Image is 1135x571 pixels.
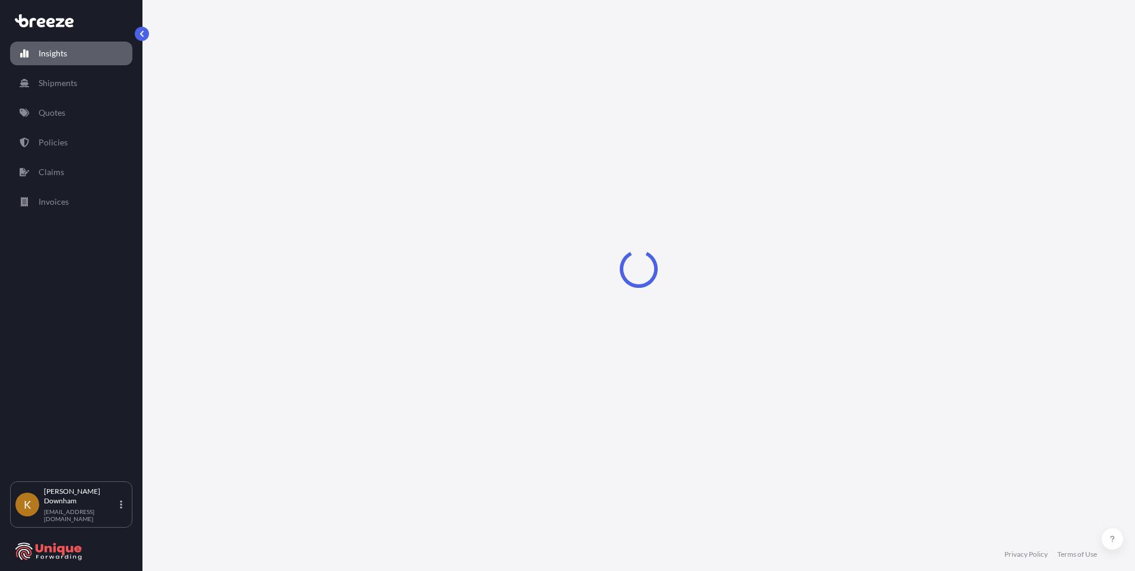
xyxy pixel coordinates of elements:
a: Shipments [10,71,132,95]
p: [EMAIL_ADDRESS][DOMAIN_NAME] [44,508,118,522]
p: Quotes [39,107,65,119]
a: Quotes [10,101,132,125]
a: Claims [10,160,132,184]
img: organization-logo [15,542,83,561]
a: Insights [10,42,132,65]
span: K [24,499,31,510]
a: Terms of Use [1057,550,1097,559]
a: Policies [10,131,132,154]
a: Invoices [10,190,132,214]
p: Insights [39,47,67,59]
p: Policies [39,137,68,148]
p: Shipments [39,77,77,89]
p: Claims [39,166,64,178]
a: Privacy Policy [1004,550,1048,559]
p: [PERSON_NAME] Downham [44,487,118,506]
p: Invoices [39,196,69,208]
